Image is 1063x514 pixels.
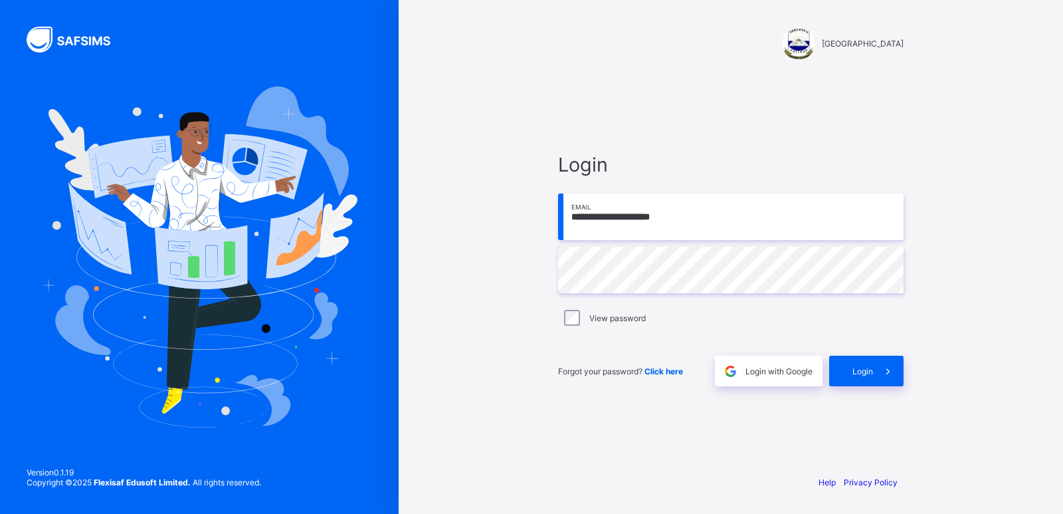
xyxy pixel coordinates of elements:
[745,366,813,376] span: Login with Google
[558,153,904,176] span: Login
[41,86,357,427] img: Hero Image
[27,477,261,487] span: Copyright © 2025 All rights reserved.
[27,27,126,53] img: SAFSIMS Logo
[27,467,261,477] span: Version 0.1.19
[94,477,191,487] strong: Flexisaf Edusoft Limited.
[589,313,646,323] label: View password
[822,39,904,49] span: [GEOGRAPHIC_DATA]
[644,366,683,376] a: Click here
[844,477,898,487] a: Privacy Policy
[819,477,836,487] a: Help
[852,366,873,376] span: Login
[558,366,683,376] span: Forgot your password?
[723,364,738,379] img: google.396cfc9801f0270233282035f929180a.svg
